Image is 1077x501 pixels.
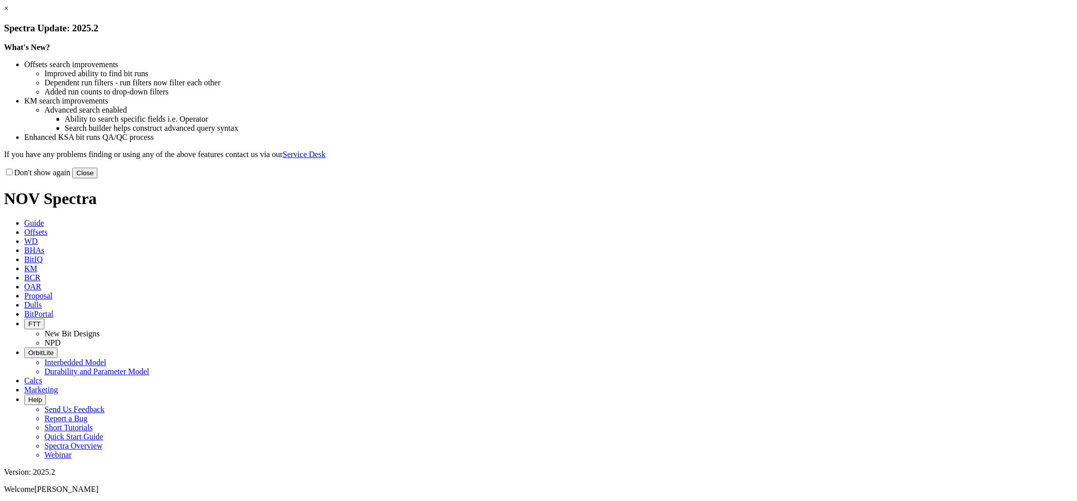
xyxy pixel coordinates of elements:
li: Ability to search specific fields i.e. Operator [65,115,1073,124]
a: Send Us Feedback [44,405,105,414]
li: Enhanced KSA bit runs QA/QC process [24,133,1073,142]
a: Webinar [44,450,72,459]
li: Dependent run filters - run filters now filter each other [44,78,1073,87]
li: Search builder helps construct advanced query syntax [65,124,1073,133]
span: Dulls [24,300,42,309]
a: Service Desk [283,150,326,159]
span: FTT [28,320,40,328]
span: Help [28,396,42,404]
span: KM [24,264,37,273]
span: [PERSON_NAME] [34,485,98,493]
h1: NOV Spectra [4,189,1073,208]
a: Spectra Overview [44,441,102,450]
li: Improved ability to find bit runs [44,69,1073,78]
span: BitPortal [24,310,54,318]
a: NPD [44,338,61,347]
span: BHAs [24,246,44,255]
p: If you have any problems finding or using any of the above features contact us via our [4,150,1073,159]
span: Proposal [24,291,53,300]
a: Report a Bug [44,414,87,423]
input: Don't show again [6,169,13,175]
a: New Bit Designs [44,329,99,338]
span: BitIQ [24,255,42,264]
li: Offsets search improvements [24,60,1073,69]
span: Marketing [24,385,58,394]
p: Welcome [4,485,1073,494]
label: Don't show again [4,168,70,177]
li: Advanced search enabled [44,106,1073,115]
a: Short Tutorials [44,423,93,432]
div: Version: 2025.2 [4,468,1073,477]
span: Guide [24,219,44,227]
a: Interbedded Model [44,358,106,367]
strong: What's New? [4,43,50,52]
span: Calcs [24,376,42,385]
li: KM search improvements [24,96,1073,106]
a: × [4,4,9,13]
a: Durability and Parameter Model [44,367,149,376]
span: OrbitLite [28,349,54,357]
span: OAR [24,282,41,291]
span: BCR [24,273,40,282]
a: Quick Start Guide [44,432,103,441]
span: Offsets [24,228,47,236]
span: WD [24,237,38,245]
button: Close [72,168,97,178]
h3: Spectra Update: 2025.2 [4,23,1073,34]
li: Added run counts to drop-down filters [44,87,1073,96]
